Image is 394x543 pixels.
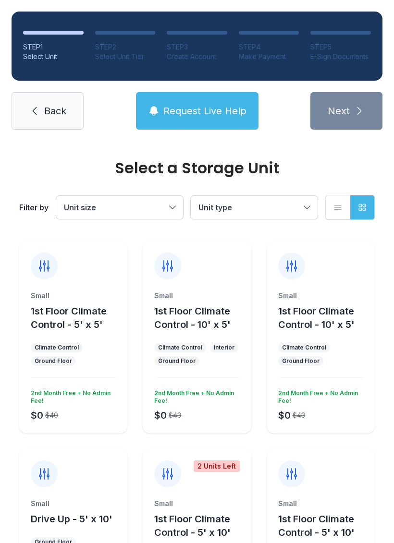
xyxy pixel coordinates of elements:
[64,203,96,212] span: Unit size
[154,305,231,330] span: 1st Floor Climate Control - 10' x 5'
[44,104,66,118] span: Back
[27,386,116,405] div: 2nd Month Free + No Admin Fee!
[274,386,363,405] div: 2nd Month Free + No Admin Fee!
[31,409,43,422] div: $0
[154,499,239,508] div: Small
[194,460,240,472] div: 2 Units Left
[23,42,84,52] div: STEP 1
[163,104,246,118] span: Request Live Help
[31,499,116,508] div: Small
[19,202,49,213] div: Filter by
[169,410,181,420] div: $43
[293,410,305,420] div: $43
[35,344,79,351] div: Climate Control
[95,42,156,52] div: STEP 2
[167,52,227,61] div: Create Account
[154,291,239,301] div: Small
[278,305,355,330] span: 1st Floor Climate Control - 10' x 5'
[154,512,247,539] button: 1st Floor Climate Control - 5' x 10'
[31,304,123,331] button: 1st Floor Climate Control - 5' x 5'
[278,513,355,538] span: 1st Floor Climate Control - 5' x 10'
[191,196,318,219] button: Unit type
[214,344,234,351] div: Interior
[23,52,84,61] div: Select Unit
[31,305,107,330] span: 1st Floor Climate Control - 5' x 5'
[310,52,371,61] div: E-Sign Documents
[282,344,326,351] div: Climate Control
[278,291,363,301] div: Small
[56,196,183,219] button: Unit size
[150,386,239,405] div: 2nd Month Free + No Admin Fee!
[35,357,72,365] div: Ground Floor
[154,304,247,331] button: 1st Floor Climate Control - 10' x 5'
[154,409,167,422] div: $0
[239,52,299,61] div: Make Payment
[19,160,375,176] div: Select a Storage Unit
[31,513,112,525] span: Drive Up - 5' x 10'
[278,512,371,539] button: 1st Floor Climate Control - 5' x 10'
[278,304,371,331] button: 1st Floor Climate Control - 10' x 5'
[31,512,112,526] button: Drive Up - 5' x 10'
[282,357,320,365] div: Ground Floor
[278,409,291,422] div: $0
[45,410,58,420] div: $40
[154,513,231,538] span: 1st Floor Climate Control - 5' x 10'
[198,203,232,212] span: Unit type
[239,42,299,52] div: STEP 4
[310,42,371,52] div: STEP 5
[95,52,156,61] div: Select Unit Tier
[158,357,196,365] div: Ground Floor
[328,104,350,118] span: Next
[158,344,202,351] div: Climate Control
[167,42,227,52] div: STEP 3
[31,291,116,301] div: Small
[278,499,363,508] div: Small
